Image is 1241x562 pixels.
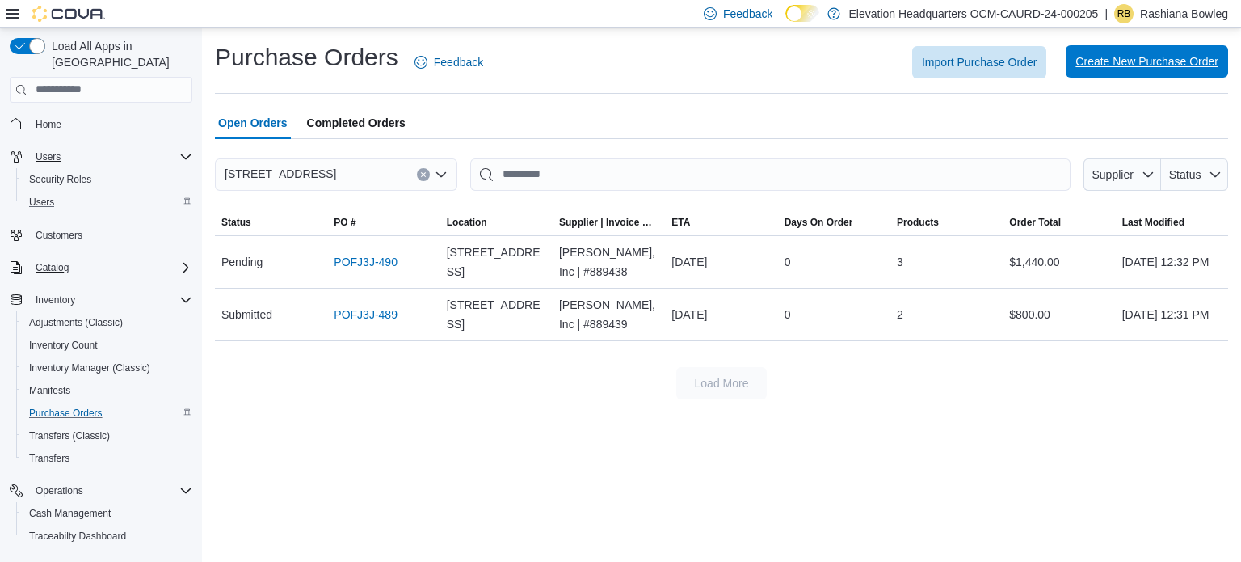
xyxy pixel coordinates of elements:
[3,256,199,279] button: Catalog
[16,379,199,402] button: Manifests
[16,191,199,213] button: Users
[23,449,192,468] span: Transfers
[676,367,767,399] button: Load More
[1066,45,1228,78] button: Create New Purchase Order
[29,196,54,209] span: Users
[23,426,192,446] span: Transfers (Classic)
[1003,246,1115,278] div: $1,440.00
[334,305,398,324] a: POFJ3J-489
[897,305,903,324] span: 2
[922,54,1037,70] span: Import Purchase Order
[785,252,791,272] span: 0
[434,54,483,70] span: Feedback
[1104,4,1108,23] p: |
[29,147,67,167] button: Users
[23,404,192,423] span: Purchase Orders
[23,336,192,355] span: Inventory Count
[327,209,440,235] button: PO #
[32,6,105,22] img: Cova
[23,449,76,468] a: Transfers
[29,481,90,501] button: Operations
[695,375,749,391] span: Load More
[23,313,192,332] span: Adjustments (Classic)
[1169,168,1201,181] span: Status
[785,5,819,22] input: Dark Mode
[912,46,1046,78] button: Import Purchase Order
[29,147,192,167] span: Users
[417,168,430,181] button: Clear input
[447,216,487,229] div: Location
[29,114,192,134] span: Home
[16,502,199,525] button: Cash Management
[3,480,199,502] button: Operations
[36,229,82,242] span: Customers
[723,6,772,22] span: Feedback
[23,336,104,355] a: Inventory Count
[29,481,192,501] span: Operations
[665,246,777,278] div: [DATE]
[29,115,68,134] a: Home
[1075,53,1218,70] span: Create New Purchase Order
[29,173,91,186] span: Security Roles
[440,209,553,235] button: Location
[16,447,199,470] button: Transfers
[215,209,327,235] button: Status
[23,170,98,189] a: Security Roles
[553,236,665,288] div: [PERSON_NAME], Inc | #889438
[29,316,123,329] span: Adjustments (Classic)
[3,289,199,311] button: Inventory
[1116,209,1228,235] button: Last Modified
[890,209,1003,235] button: Products
[1161,158,1228,191] button: Status
[29,530,126,543] span: Traceabilty Dashboard
[553,289,665,340] div: [PERSON_NAME], Inc | #889439
[408,46,490,78] a: Feedback
[897,216,939,229] span: Products
[29,226,89,245] a: Customers
[225,164,336,184] span: [STREET_ADDRESS]
[23,381,192,400] span: Manifests
[553,209,665,235] button: Supplier | Invoice Number
[29,339,98,352] span: Inventory Count
[447,243,546,281] span: [STREET_ADDRESS]
[665,209,777,235] button: ETA
[23,504,117,523] a: Cash Management
[16,525,199,547] button: Traceabilty Dashboard
[218,107,288,139] span: Open Orders
[29,429,110,442] span: Transfers (Classic)
[29,290,192,310] span: Inventory
[1116,298,1228,331] div: [DATE] 12:31 PM
[29,452,69,465] span: Transfers
[307,107,406,139] span: Completed Orders
[671,216,690,229] span: ETA
[29,407,103,420] span: Purchase Orders
[23,313,129,332] a: Adjustments (Classic)
[16,402,199,425] button: Purchase Orders
[470,158,1071,191] input: This is a search bar. After typing your query, hit enter to filter the results lower in the page.
[16,357,199,379] button: Inventory Manager (Classic)
[1003,209,1115,235] button: Order Total
[221,216,251,229] span: Status
[36,294,75,306] span: Inventory
[1122,216,1184,229] span: Last Modified
[23,192,61,212] a: Users
[23,426,116,446] a: Transfers (Classic)
[665,298,777,331] div: [DATE]
[897,252,903,272] span: 3
[1114,4,1134,23] div: Rashiana Bowleg
[447,295,546,334] span: [STREET_ADDRESS]
[36,261,69,274] span: Catalog
[1117,4,1131,23] span: RB
[23,381,77,400] a: Manifests
[785,216,853,229] span: Days On Order
[1092,168,1134,181] span: Supplier
[36,118,61,131] span: Home
[23,526,133,546] a: Traceabilty Dashboard
[29,225,192,245] span: Customers
[215,41,398,74] h1: Purchase Orders
[23,404,109,423] a: Purchase Orders
[29,507,111,520] span: Cash Management
[785,305,791,324] span: 0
